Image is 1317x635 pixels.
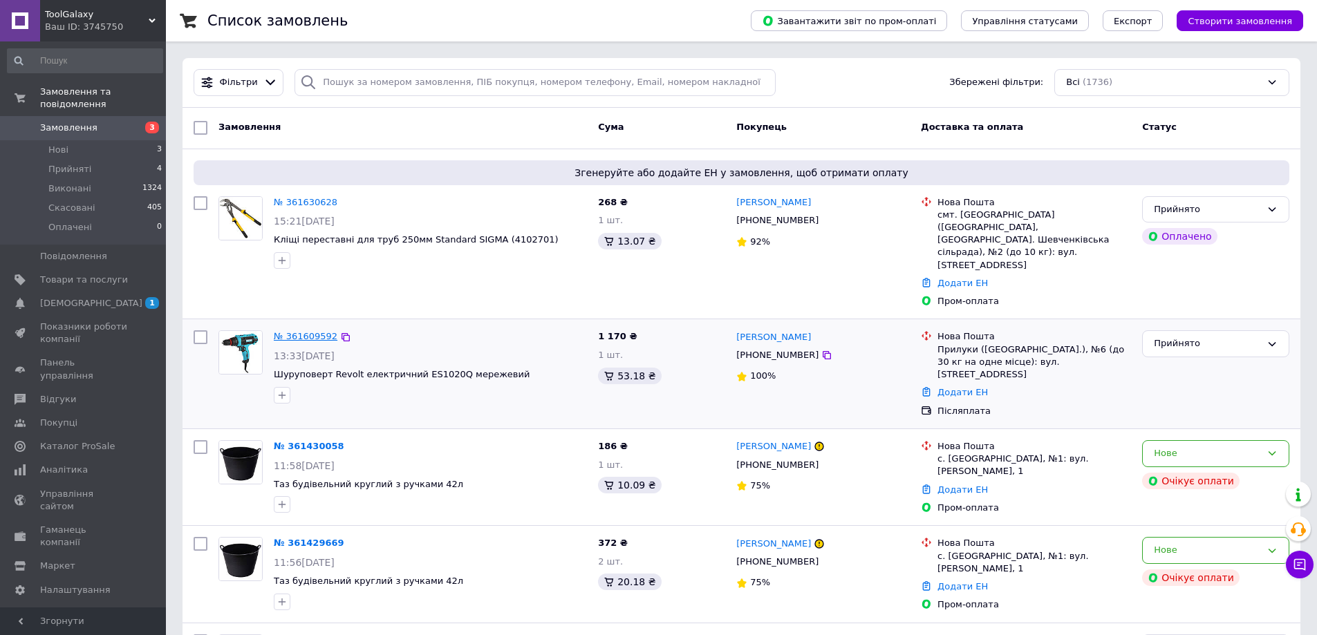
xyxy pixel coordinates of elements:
img: Фото товару [219,331,262,374]
span: Каталог ProSale [40,440,115,453]
span: Згенеруйте або додайте ЕН у замовлення, щоб отримати оплату [199,166,1284,180]
span: Аналітика [40,464,88,476]
div: Нове [1154,543,1261,558]
button: Експорт [1103,10,1164,31]
div: [PHONE_NUMBER] [734,553,821,571]
span: 75% [750,480,770,491]
div: Очікує оплати [1142,569,1240,586]
span: Оплачені [48,221,92,234]
button: Чат з покупцем [1286,551,1314,578]
span: 1 шт. [598,459,623,470]
a: Створити замовлення [1163,15,1303,26]
span: Гаманець компанії [40,524,128,549]
a: Додати ЕН [937,581,988,591]
span: (1736) [1083,77,1112,87]
div: Прийнято [1154,202,1261,217]
a: № 361630628 [274,197,337,207]
div: Очікує оплати [1142,473,1240,489]
span: 3 [157,144,162,156]
button: Завантажити звіт по пром-оплаті [751,10,947,31]
div: [PHONE_NUMBER] [734,346,821,364]
input: Пошук [7,48,163,73]
span: 1 170 ₴ [598,331,637,341]
span: 3 [145,122,159,133]
a: [PERSON_NAME] [736,440,811,453]
img: Фото товару [219,538,262,580]
span: Завантажити звіт по пром-оплаті [762,15,936,27]
span: Маркет [40,560,75,572]
span: Покупець [736,122,787,132]
span: 186 ₴ [598,441,628,451]
div: [PHONE_NUMBER] [734,456,821,474]
div: с. [GEOGRAPHIC_DATA], №1: вул. [PERSON_NAME], 1 [937,453,1131,477]
span: [DEMOGRAPHIC_DATA] [40,297,142,310]
span: 15:21[DATE] [274,216,335,227]
a: № 361609592 [274,331,337,341]
span: 268 ₴ [598,197,628,207]
button: Створити замовлення [1177,10,1303,31]
span: 4 [157,163,162,176]
span: 405 [147,202,162,214]
span: 13:33[DATE] [274,350,335,361]
span: 2 шт. [598,556,623,567]
a: № 361430058 [274,441,344,451]
span: Нові [48,144,68,156]
span: Відгуки [40,393,76,406]
span: Повідомлення [40,250,107,263]
span: Налаштування [40,584,111,596]
span: Управління статусами [972,16,1078,26]
div: смт. [GEOGRAPHIC_DATA] ([GEOGRAPHIC_DATA], [GEOGRAPHIC_DATA]. Шевченківська сільрада), №2 (до 10 ... [937,209,1131,272]
a: Кліщі переставні для труб 250мм Standard SIGMA (4102701) [274,234,559,245]
span: Замовлення [218,122,281,132]
span: Cума [598,122,624,132]
div: Оплачено [1142,228,1217,245]
span: Статус [1142,122,1177,132]
span: Таз будівельний круглий з ручками 42л [274,576,463,586]
button: Управління статусами [961,10,1089,31]
span: 92% [750,236,770,247]
div: Нова Пошта [937,440,1131,453]
span: 11:58[DATE] [274,460,335,471]
span: Замовлення та повідомлення [40,86,166,111]
div: Пром-оплата [937,598,1131,611]
span: Виконані [48,182,91,195]
a: [PERSON_NAME] [736,538,811,551]
a: Фото товару [218,440,263,484]
h1: Список замовлень [207,12,348,29]
a: [PERSON_NAME] [736,331,811,344]
a: [PERSON_NAME] [736,196,811,209]
span: 100% [750,370,776,381]
span: 1324 [142,182,162,195]
span: ToolGalaxy [45,8,149,21]
span: Таз будівельний круглий з ручками 42л [274,479,463,489]
span: 11:56[DATE] [274,557,335,568]
div: Пром-оплата [937,502,1131,514]
span: Скасовані [48,202,95,214]
div: Пром-оплата [937,295,1131,307]
span: Прийняті [48,163,91,176]
a: Шуруповерт Revolt електричний ES1020Q мережевий [274,369,530,379]
span: Панель управління [40,357,128,381]
img: Фото товару [219,441,262,484]
span: Показники роботи компанії [40,321,128,345]
div: с. [GEOGRAPHIC_DATA], №1: вул. [PERSON_NAME], 1 [937,550,1131,575]
a: № 361429669 [274,538,344,548]
div: 13.07 ₴ [598,233,661,249]
a: Додати ЕН [937,484,988,495]
div: Ваш ID: 3745750 [45,21,166,33]
span: Фільтри [220,76,258,89]
span: 1 [145,297,159,309]
a: Додати ЕН [937,278,988,288]
a: Фото товару [218,330,263,375]
span: Створити замовлення [1188,16,1292,26]
input: Пошук за номером замовлення, ПІБ покупця, номером телефону, Email, номером накладної [295,69,776,96]
img: Фото товару [219,197,262,240]
a: Фото товару [218,196,263,240]
div: Нова Пошта [937,196,1131,209]
span: 0 [157,221,162,234]
div: 10.09 ₴ [598,477,661,493]
div: Прийнято [1154,337,1261,351]
span: Всі [1066,76,1080,89]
